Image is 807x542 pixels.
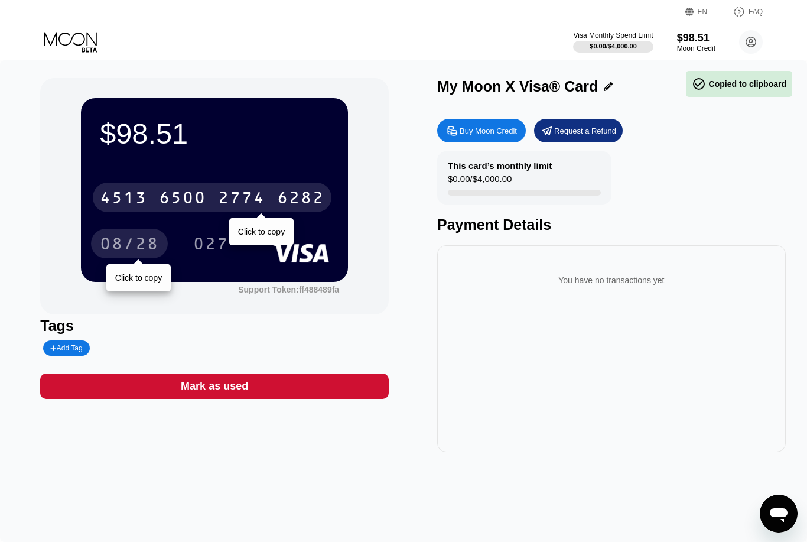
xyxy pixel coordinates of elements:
div: Click to copy [115,273,162,283]
div: Request a Refund [554,126,616,136]
div: Add Tag [43,340,89,356]
div: Visa Monthly Spend Limit$0.00/$4,000.00 [573,31,653,53]
div: Buy Moon Credit [460,126,517,136]
div: 4513 [100,190,147,209]
iframe: Кнопка запуска окна обмена сообщениями [760,495,798,533]
div: EN [698,8,708,16]
div: Click to copy [238,227,285,236]
span:  [692,77,706,91]
div: Visa Monthly Spend Limit [573,31,653,40]
div: $0.00 / $4,000.00 [448,174,512,190]
div: $98.51Moon Credit [677,32,715,53]
div: 6282 [277,190,324,209]
div: My Moon X Visa® Card [437,78,598,95]
div: Payment Details [437,216,786,233]
div: 4513650027746282 [93,183,331,212]
div: $98.51 [677,32,715,44]
div: $0.00 / $4,000.00 [590,43,637,50]
div: You have no transactions yet [447,264,776,297]
div: $98.51 [100,117,329,150]
div: FAQ [721,6,763,18]
div: Request a Refund [534,119,623,142]
div: 08/28 [100,236,159,255]
div: 027 [193,236,229,255]
div: Tags [40,317,389,335]
div: FAQ [749,8,763,16]
div: 027 [184,229,237,258]
div: Buy Moon Credit [437,119,526,142]
div: Support Token: ff488489fa [238,285,339,294]
div: This card’s monthly limit [448,161,552,171]
div: Mark as used [40,374,389,399]
div: EN [685,6,721,18]
div: 08/28 [91,229,168,258]
div: Copied to clipboard [692,77,786,91]
div: Moon Credit [677,44,715,53]
div: Mark as used [181,379,248,393]
div: 2774 [218,190,265,209]
div: Support Token:ff488489fa [238,285,339,294]
div: Add Tag [50,344,82,352]
div: 6500 [159,190,206,209]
